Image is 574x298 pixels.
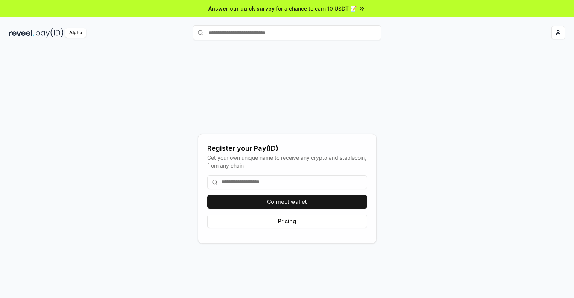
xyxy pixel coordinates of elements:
div: Register your Pay(ID) [207,143,367,154]
button: Pricing [207,215,367,228]
img: pay_id [36,28,64,38]
span: for a chance to earn 10 USDT 📝 [276,5,357,12]
span: Answer our quick survey [208,5,275,12]
div: Alpha [65,28,86,38]
div: Get your own unique name to receive any crypto and stablecoin, from any chain [207,154,367,169]
button: Connect wallet [207,195,367,209]
img: reveel_dark [9,28,34,38]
